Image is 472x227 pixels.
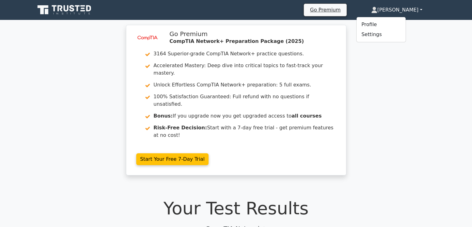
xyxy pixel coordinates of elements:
a: Start Your Free 7-Day Trial [136,153,209,165]
ul: [PERSON_NAME] [356,17,406,42]
a: [PERSON_NAME] [356,4,437,16]
a: Settings [357,30,406,39]
a: Go Premium [306,6,344,14]
h1: Your Test Results [35,198,437,219]
a: Profile [357,20,406,30]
